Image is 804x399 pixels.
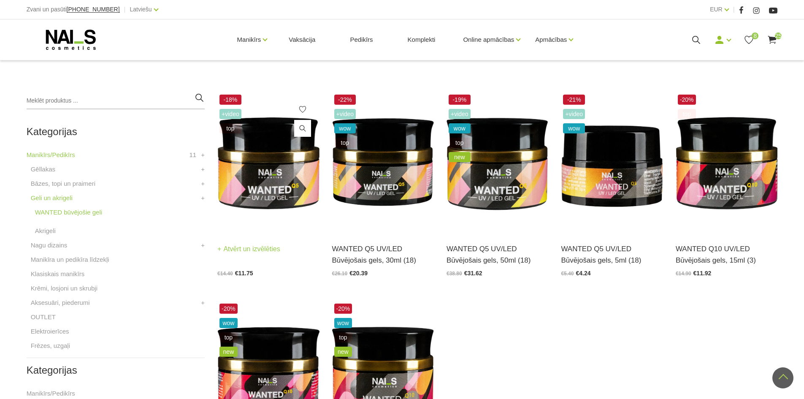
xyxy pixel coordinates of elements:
[535,23,567,57] a: Apmācības
[201,179,205,189] a: +
[201,240,205,250] a: +
[449,109,471,119] span: +Video
[27,4,120,15] div: Zvani un pasūti
[775,33,782,39] span: 25
[31,164,55,174] a: Gēllakas
[752,33,758,39] span: 8
[31,298,90,308] a: Aksesuāri, piederumi
[219,109,241,119] span: +Video
[31,240,68,250] a: Nagu dizains
[332,243,434,266] a: WANTED Q5 UV/LED Būvējošais gels, 30ml (18)
[676,243,777,266] a: WANTED Q10 UV/LED Būvējošais gels, 15ml (3)
[201,298,205,308] a: +
[767,35,777,45] a: 25
[343,19,379,60] a: Pedikīrs
[678,109,696,119] span: top
[563,123,585,133] span: wow
[27,388,75,399] a: Manikīrs/Pedikīrs
[27,126,205,137] h2: Kategorijas
[463,23,514,57] a: Online apmācības
[449,152,471,162] span: new
[189,150,196,160] span: 11
[219,304,238,314] span: -20%
[31,326,69,337] a: Elektroierīces
[447,92,548,233] img: Gels WANTED NAILS cosmetics tehniķu komanda ir radījusi gelu, kas ilgi jau ir katra meistara mekl...
[447,271,462,277] span: €38.80
[201,150,205,160] a: +
[447,243,548,266] a: WANTED Q5 UV/LED Būvējošais gels, 50ml (18)
[349,270,368,277] span: €20.39
[235,270,253,277] span: €11.75
[217,92,319,233] img: Gels WANTED NAILS cosmetics tehniķu komanda ir radījusi gelu, kas ilgi jau ir katra meistara mekl...
[733,4,735,15] span: |
[561,271,574,277] span: €5.40
[449,123,471,133] span: wow
[201,164,205,174] a: +
[31,283,97,293] a: Krēmi, losjoni un skrubji
[334,347,352,357] span: new
[334,95,356,105] span: -22%
[31,255,109,265] a: Manikīra un pedikīra līdzekļi
[710,4,723,14] a: EUR
[693,270,712,277] span: €11.92
[27,365,205,376] h2: Kategorijas
[35,207,103,217] a: WANTED būvējošie geli
[35,226,56,236] a: Akrigeli
[31,341,70,351] a: Frēzes, uzgaļi
[449,138,471,148] span: top
[282,19,322,60] a: Vaksācija
[219,95,241,105] span: -18%
[561,243,663,266] a: WANTED Q5 UV/LED Būvējošais gels, 5ml (18)
[201,193,205,203] a: +
[676,92,777,233] img: Gels WANTED NAILS cosmetics tehniķu komanda ir radījusi gelu, kas ilgi jau ir katra meistara mekl...
[678,95,696,105] span: -20%
[130,4,152,14] a: Latviešu
[334,318,352,328] span: wow
[217,271,233,277] span: €14.40
[27,150,75,160] a: Manikīrs/Pedikīrs
[31,312,56,322] a: OUTLET
[217,243,280,255] a: Atvērt un izvēlēties
[334,123,356,133] span: wow
[401,19,442,60] a: Komplekti
[332,271,348,277] span: €26.10
[67,6,120,13] a: [PHONE_NUMBER]
[334,332,352,342] span: top
[237,23,261,57] a: Manikīrs
[219,347,238,357] span: new
[576,270,590,277] span: €4.24
[332,92,434,233] img: Gels WANTED NAILS cosmetics tehniķu komanda ir radījusi gelu, kas ilgi jau ir katra meistara mekl...
[464,270,482,277] span: €31.62
[219,123,241,133] span: top
[219,318,238,328] span: wow
[219,332,238,342] span: top
[449,95,471,105] span: -19%
[31,193,73,203] a: Geli un akrigeli
[124,4,126,15] span: |
[31,179,95,189] a: Bāzes, topi un praimeri
[563,109,585,119] span: +Video
[27,92,205,109] input: Meklēt produktus ...
[334,109,356,119] span: +Video
[334,138,356,148] span: top
[676,271,691,277] span: €14.90
[31,269,85,279] a: Klasiskais manikīrs
[563,95,585,105] span: -21%
[561,92,663,233] img: Gels WANTED NAILS cosmetics tehniķu komanda ir radījusi gelu, kas ilgi jau ir katra meistara mekl...
[334,304,352,314] span: -20%
[744,35,754,45] a: 8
